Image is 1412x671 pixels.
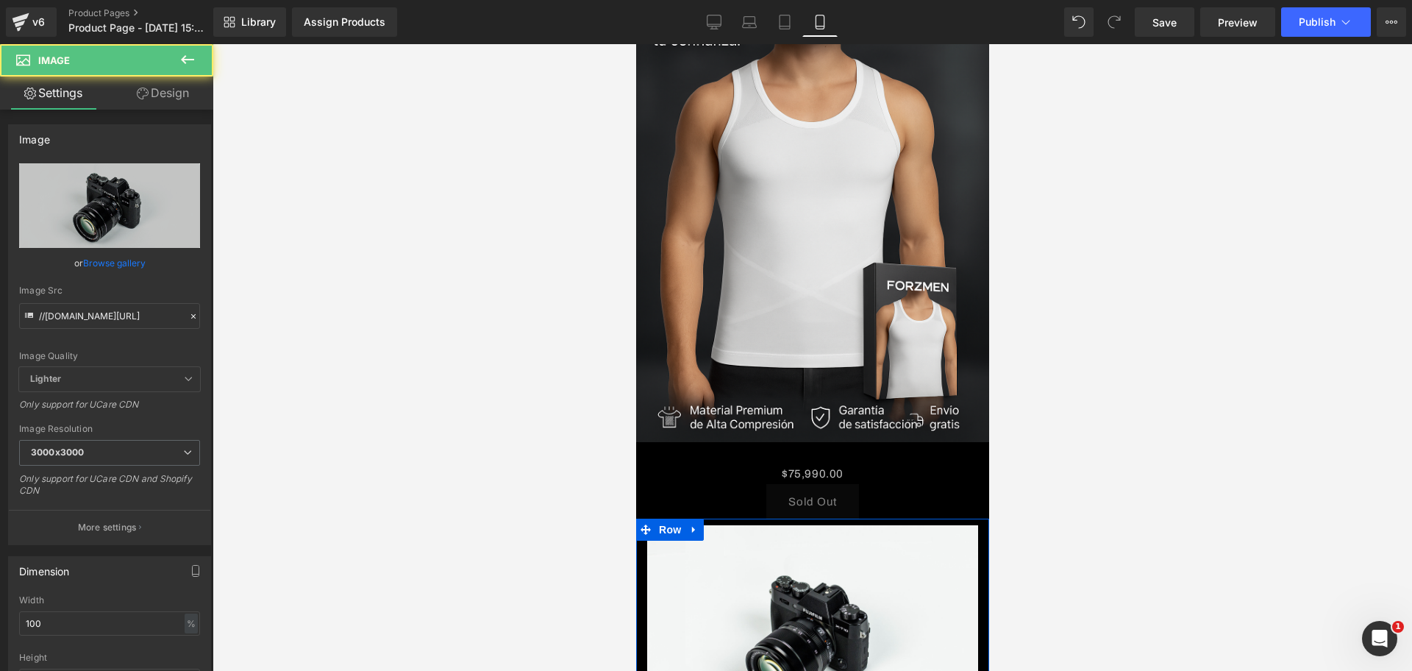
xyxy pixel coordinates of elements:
button: Publish [1281,7,1371,37]
div: Width [19,595,200,606]
div: Only support for UCare CDN and Shopify CDN [19,473,200,506]
button: More [1377,7,1406,37]
div: v6 [29,13,48,32]
p: More settings [78,521,137,534]
a: Browse gallery [83,250,146,276]
input: Link [19,303,200,329]
span: Library [241,15,276,29]
span: 1 [1392,621,1404,633]
b: 3000x3000 [31,447,84,458]
span: Row [19,475,49,497]
button: Sold Out [130,440,223,475]
button: Redo [1099,7,1129,37]
a: Desktop [696,7,732,37]
a: v6 [6,7,57,37]
span: Image [38,54,70,66]
div: Image Resolution [19,424,200,434]
span: Product Page - [DATE] 15:38:17 [68,22,210,34]
a: Tablet [767,7,802,37]
span: Save [1152,15,1177,30]
a: Laptop [732,7,767,37]
div: Assign Products [304,16,385,28]
button: More settings [9,510,210,544]
a: Product Pages [68,7,238,19]
b: Lighter [30,373,61,384]
a: Design [110,77,216,110]
a: New Library [213,7,286,37]
iframe: Intercom live chat [1362,621,1397,656]
input: auto [19,611,200,636]
div: or [19,255,200,271]
div: % [185,614,198,633]
div: Image Quality [19,351,200,361]
button: Undo [1064,7,1094,37]
div: Dimension [19,557,70,578]
div: Height [19,653,200,663]
span: Publish [1299,16,1336,28]
div: Only support for UCare CDN [19,399,200,420]
span: Preview [1218,15,1258,30]
div: Image [19,125,50,146]
div: Image Src [19,285,200,296]
span: $75,990.00 [146,420,207,440]
a: Expand / Collapse [49,475,68,497]
a: Preview [1200,7,1275,37]
a: Mobile [802,7,838,37]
